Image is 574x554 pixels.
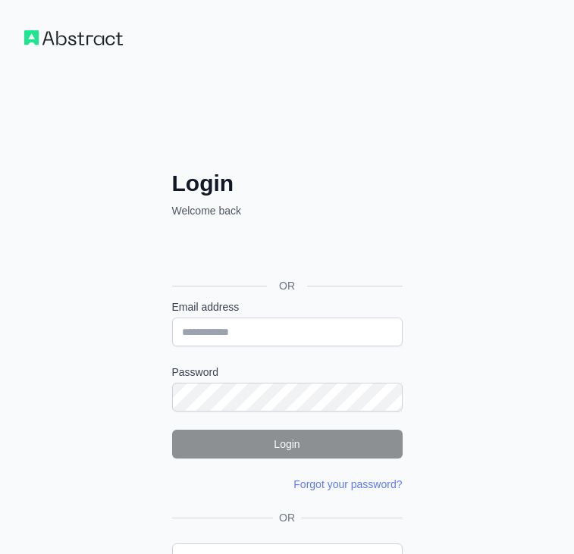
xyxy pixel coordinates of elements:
[165,235,407,268] iframe: Sign in with Google Button
[172,430,403,459] button: Login
[273,510,301,525] span: OR
[267,278,307,293] span: OR
[172,365,403,380] label: Password
[293,478,402,490] a: Forgot your password?
[24,30,123,45] img: Workflow
[172,170,403,197] h2: Login
[172,299,403,315] label: Email address
[172,203,403,218] p: Welcome back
